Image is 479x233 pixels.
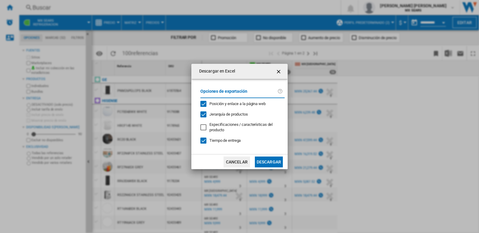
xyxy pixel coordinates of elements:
[200,111,280,117] md-checkbox: Jerarquía de productos
[209,112,248,116] span: Jerarquía de productos
[200,101,280,107] md-checkbox: Posición y enlace a la página web
[276,68,283,75] ng-md-icon: getI18NText('BUTTONS.CLOSE_DIALOG')
[209,122,280,133] div: Solo se aplica a la Visión Categoría
[209,122,273,132] span: Especificaciones / características del producto
[200,138,285,144] md-checkbox: Tiempo de entrega
[224,157,250,167] button: Cancelar
[273,65,285,77] button: getI18NText('BUTTONS.CLOSE_DIALOG')
[196,68,235,74] h4: Descargar en Excel
[209,101,266,106] span: Posición y enlace a la página web
[200,88,277,99] label: Opciones de exportación
[209,138,241,143] span: Tiempo de entrega
[255,157,283,167] button: Descargar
